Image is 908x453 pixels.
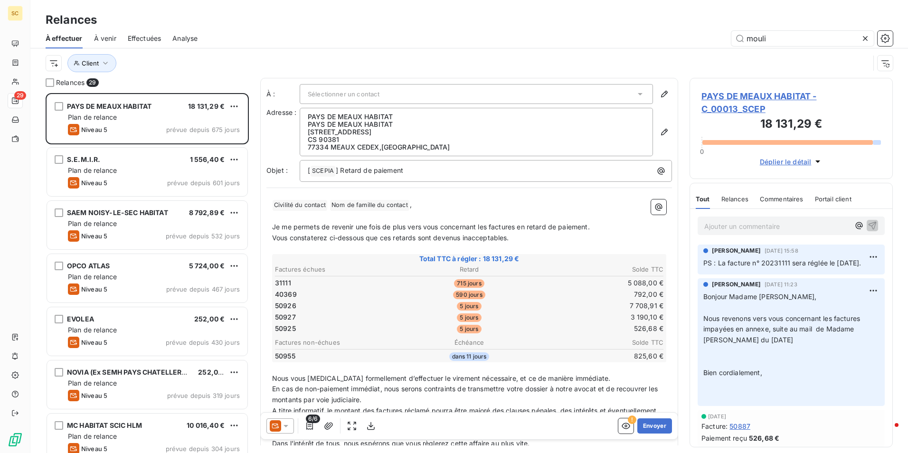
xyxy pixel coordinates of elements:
span: Niveau 5 [81,285,107,293]
span: A titre informatif, le montant des factures réclamé pourra être majoré des clauses pénales, des i... [272,406,658,425]
td: 3 190,10 € [535,312,664,322]
span: prévue depuis 675 jours [166,126,240,133]
span: Plan de relance [68,166,117,174]
img: Logo LeanPay [8,432,23,447]
span: PS : La facture n° 20231111 sera réglée le [DATE]. [703,259,861,267]
span: 5 jours [457,302,481,311]
span: À venir [94,34,116,43]
span: Plan de relance [68,113,117,121]
span: 5 jours [457,325,481,333]
span: 715 jours [454,279,484,288]
span: Nous revenons vers vous concernant les factures impayées en annexe, suite au mail de Madame [PERS... [703,314,862,344]
span: Plan de relance [68,432,117,440]
span: À effectuer [46,34,83,43]
span: [PERSON_NAME] [712,246,761,255]
span: Niveau 5 [81,232,107,240]
span: 50926 [275,301,296,311]
span: prévue depuis 319 jours [167,392,240,399]
th: Factures échues [274,264,404,274]
span: [ [308,166,310,174]
span: Niveau 5 [81,392,107,399]
span: Paiement reçu [701,433,747,443]
th: Échéance [405,338,534,348]
span: MC HABITAT SCIC HLM [67,421,142,429]
span: Je me permets de revenir une fois de plus vers vous concernant les factures en retard de paiement. [272,223,590,231]
span: En cas de non-paiement immédiat, nous serons contraints de transmettre votre dossier à notre avoc... [272,385,660,404]
button: Client [67,54,116,72]
span: prévue depuis 467 jours [166,285,240,293]
span: S.E.M.I.R. [67,155,101,163]
span: Facture : [701,421,728,431]
th: Factures non-échues [274,338,404,348]
span: Vous constaterez ci-dessous que ces retards sont devenus inacceptables. [272,234,509,242]
span: SCEPIA [311,166,335,177]
button: Déplier le détail [757,156,826,167]
span: 590 jours [453,291,485,299]
span: 5 jours [457,313,481,322]
span: 40369 [275,290,297,299]
span: 6/6 [306,415,320,423]
p: [STREET_ADDRESS] [308,128,645,136]
td: 526,68 € [535,323,664,334]
span: OPCO ATLAS [67,262,110,270]
span: 31111 [275,278,291,288]
span: 1 556,40 € [190,155,225,163]
td: 825,60 € [535,351,664,361]
h3: 18 131,29 € [701,115,881,134]
span: 50925 [275,324,296,333]
p: CS 90381 [308,136,645,143]
span: 252,00 € [194,315,225,323]
div: grid [46,93,249,453]
td: 792,00 € [535,289,664,300]
span: Plan de relance [68,326,117,334]
button: Envoyer [637,418,672,434]
span: Client [82,59,99,67]
span: 50887 [729,421,750,431]
span: [DATE] 15:58 [765,248,798,254]
span: Effectuées [128,34,161,43]
span: 29 [14,91,26,100]
span: Relances [56,78,85,87]
label: À : [266,89,300,99]
span: Civilité du contact [273,200,327,211]
span: ] Retard de paiement [336,166,403,174]
span: NOVIA (Ex SEMH PAYS CHATELLERAUDAIS) [67,368,209,376]
span: Tout [696,195,710,203]
span: Dans l’intérêt de tous, nous espérons que vous règlerez cette affaire au plus vite. [272,439,530,447]
span: [PERSON_NAME] [712,280,761,289]
span: prévue depuis 430 jours [166,339,240,346]
span: 5 724,00 € [189,262,225,270]
span: Plan de relance [68,273,117,281]
p: 77334 MEAUX CEDEX , [GEOGRAPHIC_DATA] [308,143,645,151]
td: 5 088,00 € [535,278,664,288]
span: Relances [721,195,748,203]
span: Niveau 5 [81,339,107,346]
p: PAYS DE MEAUX HABITAT [308,113,645,121]
span: Adresse : [266,108,296,116]
span: 0 [700,148,704,155]
span: , [410,200,412,208]
span: Total TTC à régler : 18 131,29 € [274,254,665,264]
span: 252,00 € [198,368,228,376]
td: 7 708,91 € [535,301,664,311]
span: prévue depuis 601 jours [167,179,240,187]
span: 526,68 € [749,433,779,443]
p: PAYS DE MEAUX HABITAT [308,121,645,128]
span: 10 016,40 € [187,421,225,429]
span: Objet : [266,166,288,174]
span: Commentaires [760,195,804,203]
span: Sélectionner un contact [308,90,379,98]
span: Déplier le détail [760,157,812,167]
h3: Relances [46,11,97,28]
div: SC [8,6,23,21]
span: 50927 [275,312,296,322]
span: prévue depuis 532 jours [166,232,240,240]
input: Rechercher [731,31,874,46]
span: EVOLEA [67,315,94,323]
span: [DATE] [708,414,726,419]
th: Solde TTC [535,264,664,274]
span: Bien cordialement, [703,368,762,377]
th: Retard [405,264,534,274]
span: Plan de relance [68,379,117,387]
span: Nom de famille du contact [330,200,409,211]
